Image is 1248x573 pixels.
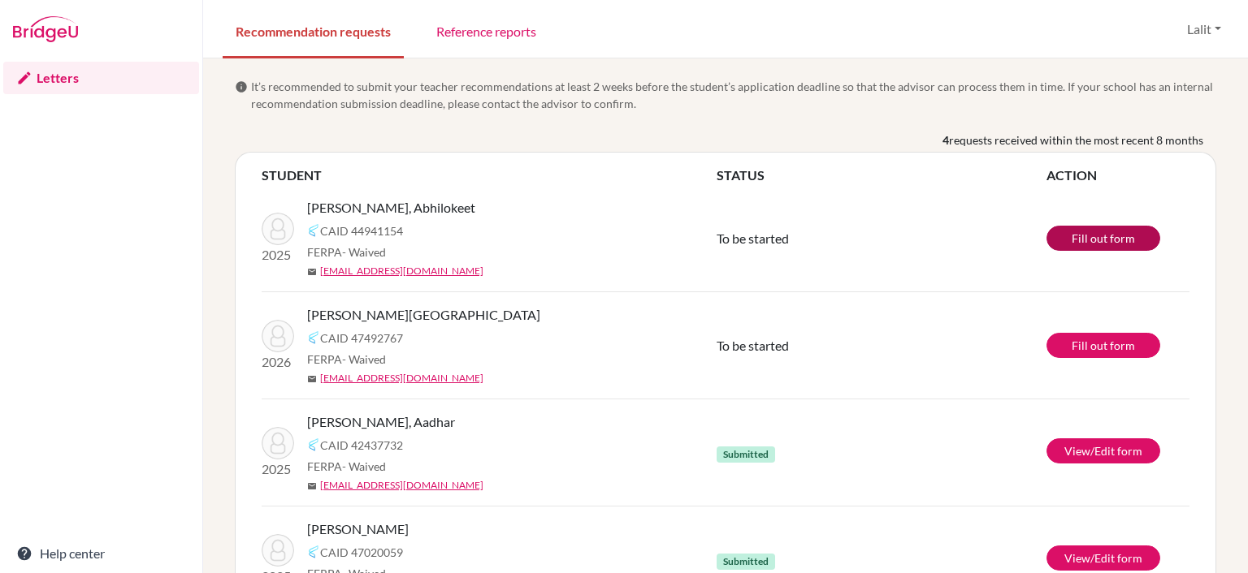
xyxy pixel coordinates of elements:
img: Sherchan, Abhilokeet [262,213,294,245]
span: mail [307,481,317,491]
b: 4 [942,131,949,149]
img: Common App logo [307,331,320,344]
span: mail [307,374,317,384]
th: STUDENT [262,166,717,185]
a: Recommendation requests [223,2,404,58]
a: Reference reports [423,2,549,58]
a: View/Edit form [1046,545,1160,571]
span: Submitted [717,446,775,463]
span: requests received within the most recent 8 months [949,131,1203,149]
span: info [235,80,248,93]
a: Fill out form [1046,226,1160,251]
span: To be started [717,230,789,246]
span: FERPA [307,243,386,261]
span: [PERSON_NAME], Abhilokeet [307,198,475,218]
span: mail [307,267,317,277]
span: CAID 42437732 [320,437,403,454]
a: Fill out form [1046,333,1160,358]
span: - Waived [342,245,386,259]
th: STATUS [717,166,1046,185]
span: [PERSON_NAME][GEOGRAPHIC_DATA] [307,305,540,325]
span: It’s recommended to submit your teacher recommendations at least 2 weeks before the student’s app... [251,78,1216,112]
span: To be started [717,338,789,353]
p: 2025 [262,459,294,479]
img: Bridge-U [13,16,78,42]
a: View/Edit form [1046,438,1160,463]
img: Thapa, Rajiv [262,320,294,352]
p: 2026 [262,352,294,372]
a: [EMAIL_ADDRESS][DOMAIN_NAME] [320,478,483,493]
img: Shrestha, Shringar [262,534,294,567]
span: [PERSON_NAME], Aadhar [307,412,455,432]
p: 2025 [262,245,294,265]
img: Common App logo [307,224,320,237]
img: Common App logo [307,438,320,451]
img: Bhattarai, Aadhar [262,427,294,459]
span: - Waived [342,352,386,366]
button: Lalit [1180,14,1228,45]
span: Submitted [717,554,775,570]
a: Help center [3,537,199,570]
span: - Waived [342,459,386,473]
a: Letters [3,62,199,94]
span: FERPA [307,351,386,368]
span: FERPA [307,458,386,475]
a: [EMAIL_ADDRESS][DOMAIN_NAME] [320,264,483,278]
span: [PERSON_NAME] [307,519,409,539]
span: CAID 47492767 [320,330,403,347]
img: Common App logo [307,545,320,558]
span: CAID 47020059 [320,544,403,561]
th: ACTION [1046,166,1189,185]
a: [EMAIL_ADDRESS][DOMAIN_NAME] [320,371,483,386]
span: CAID 44941154 [320,222,403,239]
